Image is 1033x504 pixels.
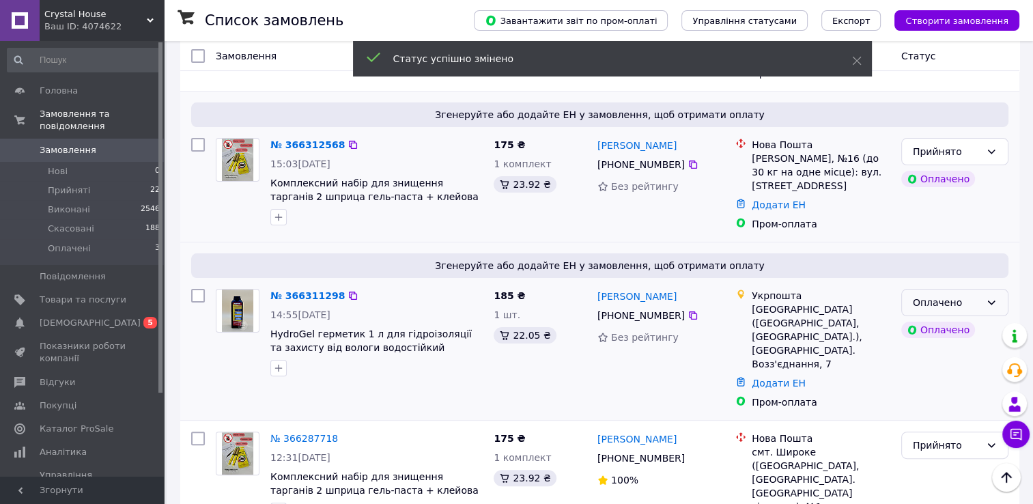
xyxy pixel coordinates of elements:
span: 175 ₴ [494,433,525,444]
span: Покупці [40,400,76,412]
span: 5 [143,317,157,328]
span: Створити замовлення [905,16,1008,26]
span: Управління сайтом [40,469,126,494]
span: 100% [611,475,638,486]
a: № 366311298 [270,290,345,301]
span: Товари та послуги [40,294,126,306]
a: Фото товару [216,289,259,333]
span: Оплачені [48,242,91,255]
a: [PERSON_NAME] [597,139,677,152]
span: 1 шт. [494,309,520,320]
div: Прийнято [913,438,980,453]
span: Замовлення та повідомлення [40,108,164,132]
img: Фото товару [222,290,254,332]
button: Завантажити звіт по пром-оплаті [474,10,668,31]
span: [DEMOGRAPHIC_DATA] [40,317,141,329]
span: 14:55[DATE] [270,309,330,320]
div: Оплачено [901,171,975,187]
img: Фото товару [222,432,254,475]
span: Відгуки [40,376,75,389]
div: Оплачено [901,322,975,338]
div: Оплачено [913,295,980,310]
div: Нова Пошта [752,432,890,445]
a: № 366287718 [270,433,338,444]
a: Додати ЕН [752,199,806,210]
div: Пром-оплата [752,217,890,231]
img: Фото товару [222,139,254,181]
div: [GEOGRAPHIC_DATA] ([GEOGRAPHIC_DATA], [GEOGRAPHIC_DATA].), [GEOGRAPHIC_DATA]. Возз'єднання, 7 [752,303,890,371]
button: Експорт [821,10,881,31]
a: Створити замовлення [881,14,1019,25]
span: 12:31[DATE] [270,452,330,463]
a: Фото товару [216,138,259,182]
span: Повідомлення [40,270,106,283]
span: Головна [40,85,78,97]
div: 23.92 ₴ [494,176,556,193]
div: Пром-оплата [752,395,890,409]
span: Аналітика [40,446,87,458]
span: Згенеруйте або додайте ЕН у замовлення, щоб отримати оплату [197,259,1003,272]
span: Без рейтингу [611,332,679,343]
span: 22 [150,184,160,197]
a: HydroGel герметик 1 л для гідроізоляції та захисту від вологи водостійкий Гідрогель [270,328,472,367]
input: Пошук [7,48,161,72]
span: Каталог ProSale [40,423,113,435]
div: [PHONE_NUMBER] [595,155,688,174]
div: Прийнято [913,144,980,159]
span: Без рейтингу [611,181,679,192]
div: [PHONE_NUMBER] [595,449,688,468]
a: Фото товару [216,432,259,475]
div: 22.05 ₴ [494,327,556,344]
div: Укрпошта [752,289,890,303]
button: Чат з покупцем [1002,421,1030,448]
a: № 366312568 [270,139,345,150]
span: Crystal House [44,8,147,20]
span: Прийняті [48,184,90,197]
button: Управління статусами [681,10,808,31]
span: Показники роботи компанії [40,340,126,365]
span: 185 ₴ [494,290,525,301]
span: Згенеруйте або додайте ЕН у замовлення, щоб отримати оплату [197,108,1003,122]
span: Експорт [832,16,871,26]
span: Скасовані [48,223,94,235]
button: Створити замовлення [894,10,1019,31]
span: Управління статусами [692,16,797,26]
div: Ваш ID: 4074622 [44,20,164,33]
span: 188 [145,223,160,235]
span: 3 [155,242,160,255]
div: Нова Пошта [752,138,890,152]
span: 15:03[DATE] [270,158,330,169]
button: Наверх [992,463,1021,492]
div: Статус успішно змінено [393,52,818,66]
span: Замовлення [40,144,96,156]
a: Комплексний набір для знищення тарганів 2 шприца гель-паста + клейова пастка Stop Cockroach gel [270,178,479,216]
a: [PERSON_NAME] [597,290,677,303]
div: [PERSON_NAME], №16 (до 30 кг на одне місце): вул. [STREET_ADDRESS] [752,152,890,193]
span: 175 ₴ [494,139,525,150]
div: [PHONE_NUMBER] [595,306,688,325]
div: 23.92 ₴ [494,470,556,486]
span: 1 комплект [494,158,551,169]
span: Замовлення [216,51,277,61]
span: Нові [48,165,68,178]
h1: Список замовлень [205,12,343,29]
span: 2546 [141,204,160,216]
span: Статус [901,51,936,61]
span: Виконані [48,204,90,216]
a: Додати ЕН [752,378,806,389]
span: 0 [155,165,160,178]
a: [PERSON_NAME] [597,432,677,446]
span: Завантажити звіт по пром-оплаті [485,14,657,27]
span: 1 комплект [494,452,551,463]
